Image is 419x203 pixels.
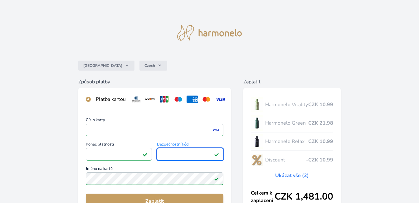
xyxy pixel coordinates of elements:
img: CLEAN_RELAX_se_stinem_x-lo.jpg [251,134,263,149]
span: CZK 10.99 [308,101,333,108]
img: diners.svg [131,96,142,103]
img: Platné pole [214,176,219,181]
img: maestro.svg [173,96,184,103]
img: visa [212,127,220,133]
input: Jméno na kartěPlatné pole [86,172,223,185]
iframe: Iframe pro datum vypršení platnosti [89,150,149,159]
img: discover.svg [144,96,156,103]
iframe: Iframe pro číslo karty [89,126,221,134]
span: CZK 21.98 [308,119,333,127]
span: Czech [144,63,155,68]
button: [GEOGRAPHIC_DATA] [78,61,134,71]
span: CZK 1,481.00 [275,191,333,202]
span: Jméno na kartě [86,167,223,172]
h6: Zaplatit [243,78,341,86]
img: visa.svg [215,96,226,103]
span: Harmonelo Vitality [265,101,309,108]
span: Bezpečnostní kód [157,142,223,148]
img: amex.svg [187,96,198,103]
img: jcb.svg [158,96,170,103]
h6: Způsob platby [78,78,231,86]
a: Ukázat vše (2) [275,172,309,179]
img: CLEAN_VITALITY_se_stinem_x-lo.jpg [251,97,263,112]
span: Harmonelo Green [265,119,309,127]
span: Číslo karty [86,118,223,124]
div: Platba kartou [96,96,126,103]
img: mc.svg [201,96,212,103]
img: discount-lo.png [251,152,263,168]
span: [GEOGRAPHIC_DATA] [83,63,122,68]
button: Czech [139,61,167,71]
span: Harmonelo Relax [265,138,309,145]
span: Discount [265,156,306,164]
img: CLEAN_GREEN_se_stinem_x-lo.jpg [251,115,263,131]
img: Platné pole [214,152,219,157]
img: logo.svg [177,25,242,41]
img: Platné pole [143,152,148,157]
span: -CZK 10.99 [306,156,333,164]
span: Konec platnosti [86,142,152,148]
iframe: Iframe pro bezpečnostní kód [160,150,221,159]
span: CZK 10.99 [308,138,333,145]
